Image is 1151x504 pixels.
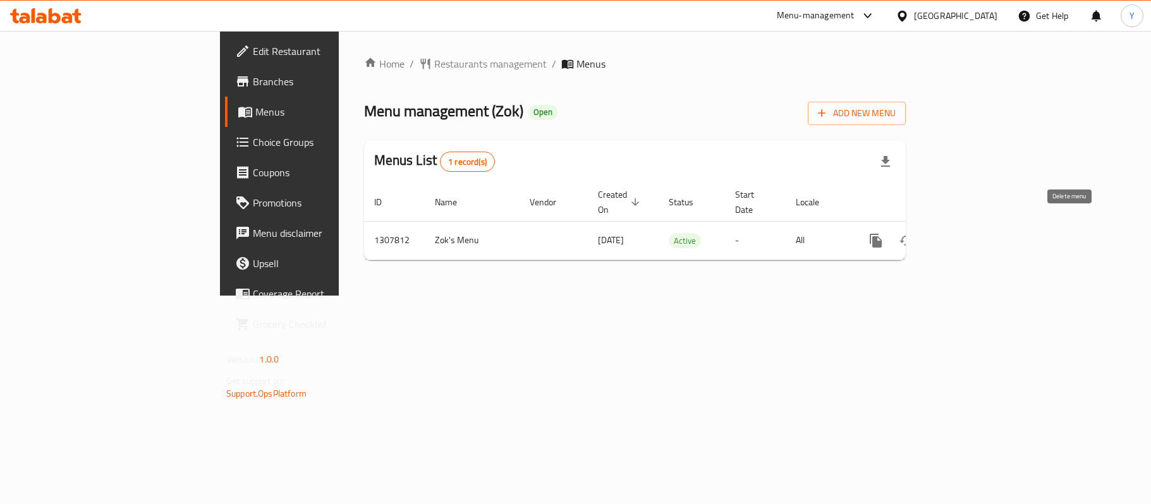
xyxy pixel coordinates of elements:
span: [DATE] [598,232,624,248]
span: 1 record(s) [441,156,494,168]
a: Grocery Checklist [225,309,412,339]
span: Active [669,234,701,248]
a: Menu disclaimer [225,218,412,248]
span: Name [435,195,473,210]
div: Menu-management [777,8,855,23]
span: Promotions [253,195,402,210]
td: All [786,221,851,260]
button: Add New Menu [808,102,906,125]
a: Menus [225,97,412,127]
a: Coupons [225,157,412,188]
span: Vendor [530,195,573,210]
span: ID [374,195,398,210]
a: Edit Restaurant [225,36,412,66]
a: Promotions [225,188,412,218]
span: Y [1130,9,1135,23]
span: Edit Restaurant [253,44,402,59]
span: Upsell [253,256,402,271]
span: Coupons [253,165,402,180]
li: / [552,56,556,71]
div: Active [669,233,701,248]
span: Open [528,107,557,117]
td: - [725,221,786,260]
a: Branches [225,66,412,97]
span: Locale [796,195,836,210]
span: Restaurants management [434,56,547,71]
a: Upsell [225,248,412,279]
span: Start Date [735,187,770,217]
span: Version: [226,351,257,368]
span: Menus [576,56,606,71]
table: enhanced table [364,183,992,260]
a: Choice Groups [225,127,412,157]
span: Grocery Checklist [253,316,402,332]
a: Coverage Report [225,279,412,309]
span: Menu disclaimer [253,225,402,241]
span: Coverage Report [253,286,402,301]
span: Menu management ( Zok ) [364,97,523,125]
span: Branches [253,74,402,89]
div: [GEOGRAPHIC_DATA] [914,9,997,23]
a: Restaurants management [419,56,547,71]
span: Get support on: [226,373,284,389]
nav: breadcrumb [364,56,906,71]
div: Open [528,105,557,120]
div: Export file [870,147,901,177]
button: more [861,225,891,256]
span: Add New Menu [818,105,896,121]
span: Created On [598,187,643,217]
span: Status [669,195,710,210]
th: Actions [851,183,992,222]
div: Total records count [440,152,495,172]
span: Menus [255,104,402,119]
h2: Menus List [374,151,495,172]
span: 1.0.0 [259,351,279,368]
td: Zok's Menu [425,221,520,260]
a: Support.OpsPlatform [226,385,307,402]
span: Choice Groups [253,135,402,150]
